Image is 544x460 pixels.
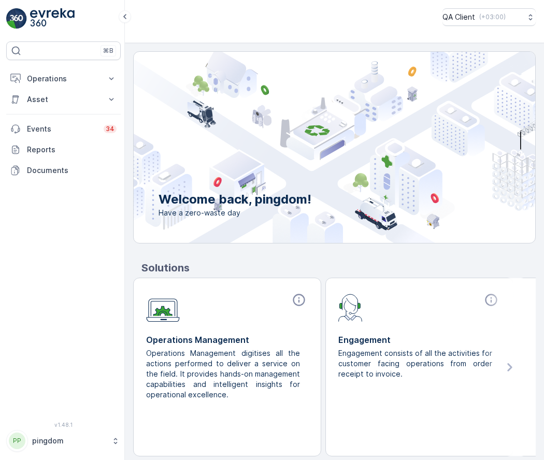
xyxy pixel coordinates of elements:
p: Welcome back, pingdom! [159,191,311,208]
button: QA Client(+03:00) [442,8,536,26]
button: Operations [6,68,121,89]
img: logo [6,8,27,29]
div: PP [9,433,25,449]
span: v 1.48.1 [6,422,121,428]
p: Operations [27,74,100,84]
p: QA Client [442,12,475,22]
p: Documents [27,165,117,176]
p: Engagement consists of all the activities for customer facing operations from order receipt to in... [338,348,492,379]
a: Documents [6,160,121,181]
p: Engagement [338,334,500,346]
img: module-icon [146,293,180,322]
span: Have a zero-waste day [159,208,311,218]
p: Asset [27,94,100,105]
p: Operations Management digitises all the actions performed to deliver a service on the field. It p... [146,348,300,400]
button: Asset [6,89,121,110]
img: module-icon [338,293,363,322]
img: logo_light-DOdMpM7g.png [30,8,75,29]
a: Reports [6,139,121,160]
p: 34 [106,125,114,133]
p: Operations Management [146,334,308,346]
p: ( +03:00 ) [479,13,506,21]
a: Events34 [6,119,121,139]
p: ⌘B [103,47,113,55]
p: pingdom [32,436,106,446]
p: Events [27,124,97,134]
p: Solutions [141,260,536,276]
button: PPpingdom [6,430,121,452]
img: city illustration [87,52,535,243]
p: Reports [27,145,117,155]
